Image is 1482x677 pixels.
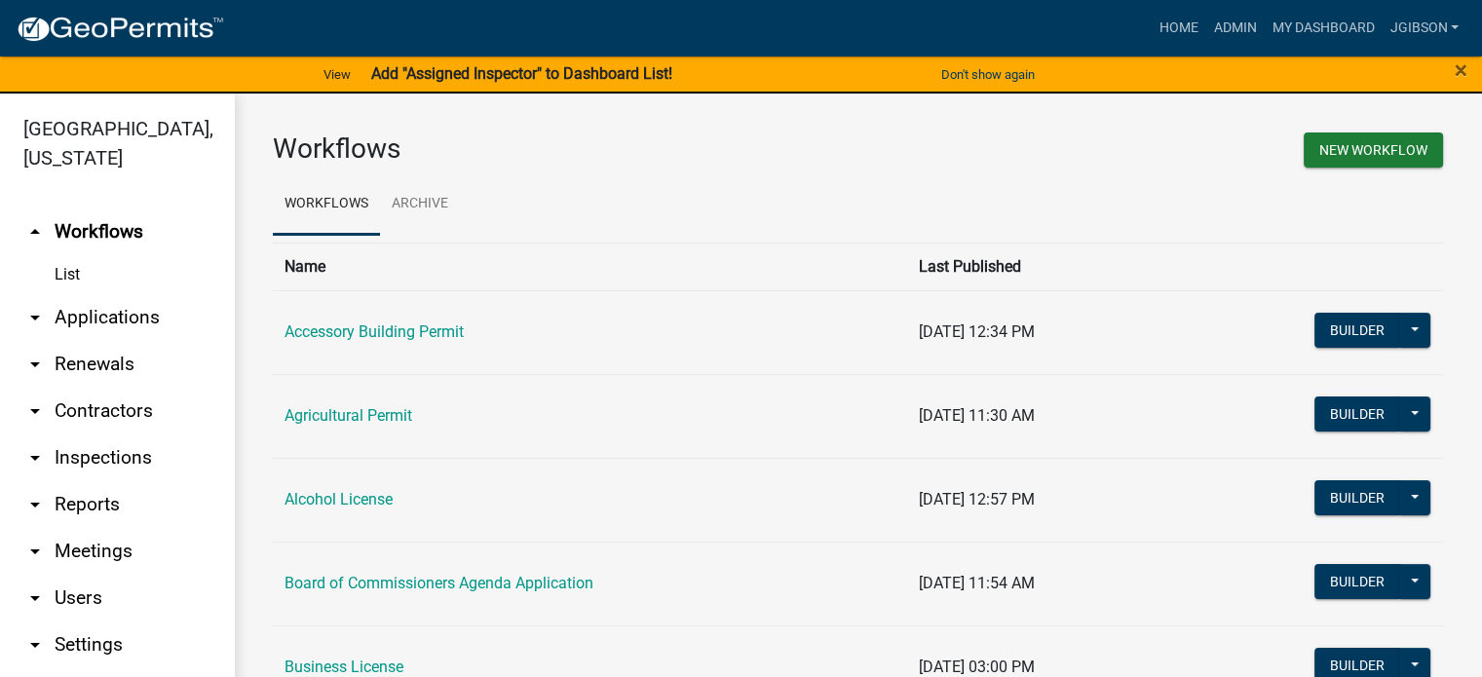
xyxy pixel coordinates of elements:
a: My Dashboard [1264,10,1382,47]
h3: Workflows [273,132,844,166]
button: Builder [1314,480,1400,515]
i: arrow_drop_down [23,353,47,376]
a: Business License [285,658,403,676]
i: arrow_drop_down [23,493,47,516]
i: arrow_drop_down [23,633,47,657]
button: Don't show again [933,58,1043,91]
a: Admin [1205,10,1264,47]
span: [DATE] 11:30 AM [919,406,1035,425]
button: Builder [1314,313,1400,348]
i: arrow_drop_down [23,540,47,563]
a: Accessory Building Permit [285,322,464,341]
span: [DATE] 11:54 AM [919,574,1035,592]
button: Builder [1314,396,1400,432]
i: arrow_drop_down [23,399,47,423]
i: arrow_drop_down [23,446,47,470]
th: Last Published [907,243,1173,290]
a: Board of Commissioners Agenda Application [285,574,593,592]
span: × [1455,56,1467,84]
i: arrow_drop_down [23,306,47,329]
a: jgibson [1382,10,1466,47]
strong: Add "Assigned Inspector" to Dashboard List! [370,64,671,83]
button: Close [1455,58,1467,82]
i: arrow_drop_up [23,220,47,244]
span: [DATE] 03:00 PM [919,658,1035,676]
a: Alcohol License [285,490,393,508]
button: New Workflow [1304,132,1443,168]
a: View [316,58,359,91]
button: Builder [1314,564,1400,599]
a: Workflows [273,173,380,236]
i: arrow_drop_down [23,586,47,610]
a: Agricultural Permit [285,406,412,425]
a: Home [1151,10,1205,47]
span: [DATE] 12:57 PM [919,490,1035,508]
th: Name [273,243,907,290]
span: [DATE] 12:34 PM [919,322,1035,341]
a: Archive [380,173,460,236]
